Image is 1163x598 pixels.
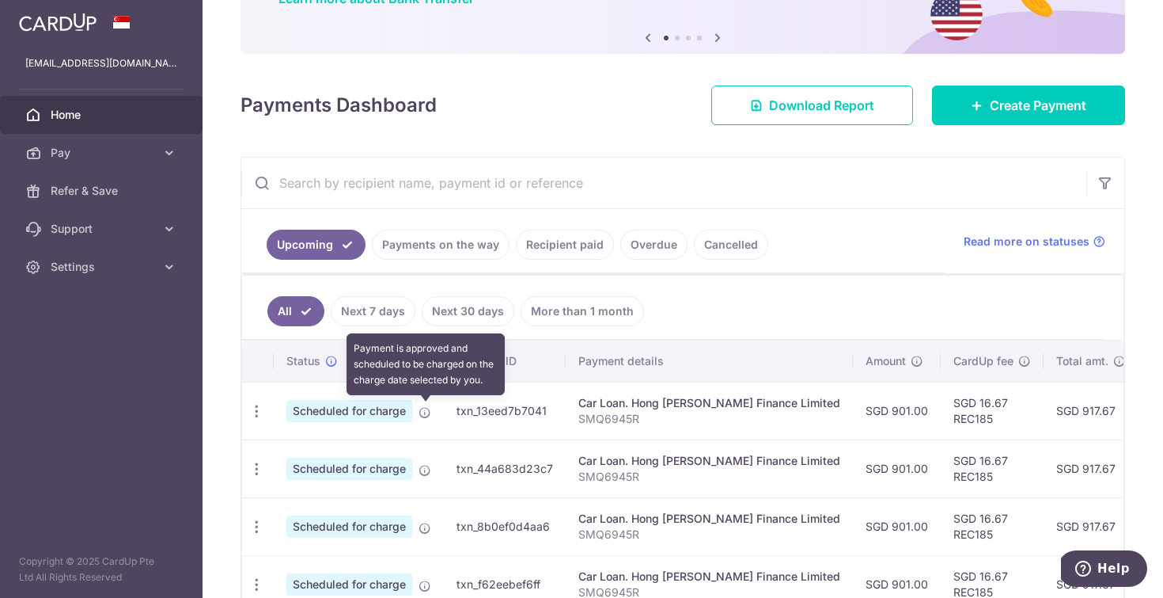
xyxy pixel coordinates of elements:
a: Create Payment [932,86,1125,125]
span: Read more on statuses [964,234,1089,249]
img: CardUp [19,13,97,32]
td: SGD 16.67 REC185 [941,440,1044,497]
td: SGD 901.00 [853,382,941,440]
span: Status [286,353,320,369]
td: SGD 901.00 [853,440,941,497]
td: SGD 917.67 [1044,497,1138,555]
span: Create Payment [990,96,1086,115]
a: More than 1 month [521,296,644,326]
span: Refer & Save [51,183,155,199]
a: Next 30 days [422,296,514,326]
iframe: Opens a widget where you can find more information [1061,550,1147,590]
span: Scheduled for charge [286,573,412,596]
th: Payment ID [444,341,566,382]
td: SGD 917.67 [1044,382,1138,440]
a: Next 7 days [331,296,415,326]
span: Download Report [769,96,874,115]
a: Upcoming [267,230,366,260]
a: Read more on statuses [964,234,1105,249]
a: Cancelled [694,230,768,260]
div: Car Loan. Hong [PERSON_NAME] Finance Limited [578,395,840,411]
div: Payment is approved and scheduled to be charged on the charge date selected by you. [347,333,505,395]
td: SGD 901.00 [853,497,941,555]
div: Car Loan. Hong [PERSON_NAME] Finance Limited [578,453,840,469]
a: Payments on the way [372,230,510,260]
td: txn_8b0ef0d4aa6 [444,497,566,555]
h4: Payments Dashboard [241,91,437,120]
td: SGD 917.67 [1044,440,1138,497]
input: Search by recipient name, payment id or reference [241,158,1086,208]
span: Scheduled for charge [286,516,412,538]
span: Total amt. [1056,353,1108,369]
span: Settings [51,259,155,275]
a: Download Report [711,86,913,125]
a: Overdue [620,230,688,260]
p: SMQ6945R [578,469,840,485]
td: SGD 16.67 REC185 [941,382,1044,440]
td: txn_13eed7b7041 [444,382,566,440]
span: Amount [866,353,906,369]
span: Home [51,107,155,123]
p: SMQ6945R [578,411,840,427]
span: Scheduled for charge [286,458,412,480]
a: Recipient paid [516,230,614,260]
p: SMQ6945R [578,527,840,543]
td: txn_44a683d23c7 [444,440,566,497]
span: Scheduled for charge [286,400,412,422]
th: Payment details [566,341,853,382]
p: [EMAIL_ADDRESS][DOMAIN_NAME] [25,55,177,71]
div: Car Loan. Hong [PERSON_NAME] Finance Limited [578,569,840,585]
span: Pay [51,145,155,161]
a: All [267,296,324,326]
span: CardUp fee [953,353,1013,369]
td: SGD 16.67 REC185 [941,497,1044,555]
div: Car Loan. Hong [PERSON_NAME] Finance Limited [578,511,840,527]
span: Support [51,221,155,237]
